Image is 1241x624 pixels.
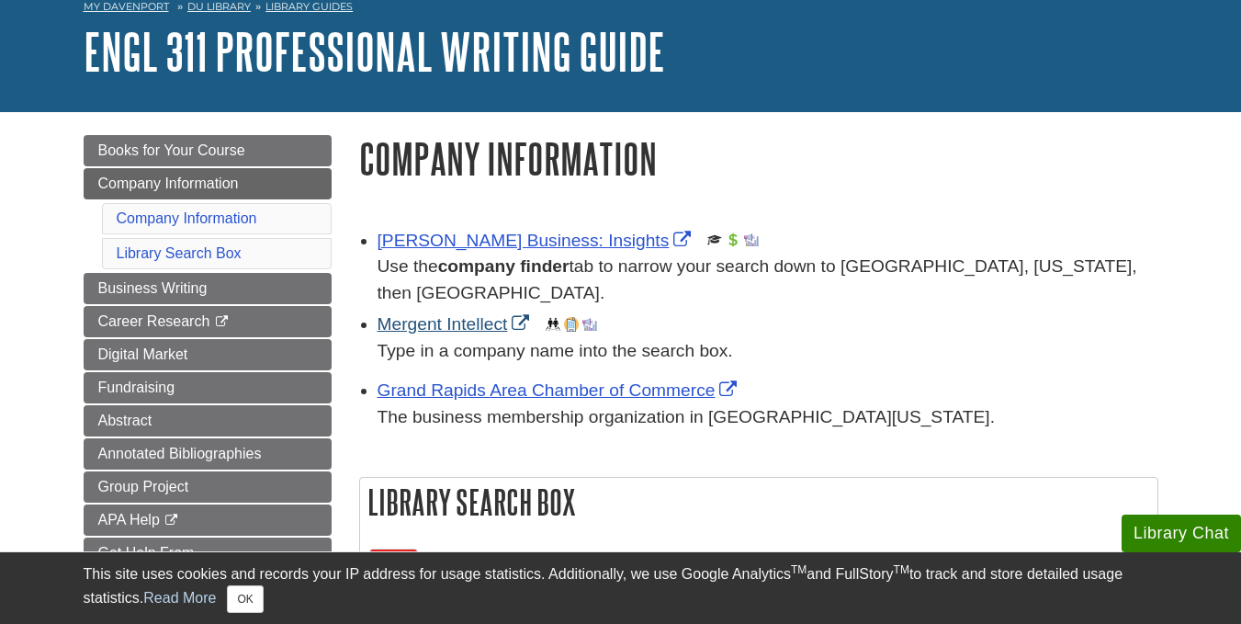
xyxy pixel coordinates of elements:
[360,478,1157,527] h2: Library Search Box
[1122,515,1241,552] button: Library Chat
[894,563,909,576] sup: TM
[117,245,242,261] a: Library Search Box
[84,306,332,337] a: Career Research
[98,142,245,158] span: Books for Your Course
[84,273,332,304] a: Business Writing
[98,313,210,329] span: Career Research
[117,210,257,226] a: Company Information
[438,256,570,276] b: company finder
[164,515,179,527] i: This link opens in a new window
[98,280,208,296] span: Business Writing
[726,233,740,247] img: Financial Report
[744,233,759,247] img: Industry Report
[84,505,332,536] a: APA Help
[84,339,332,370] a: Digital Market
[84,372,332,403] a: Fundraising
[143,590,216,606] a: Read More
[98,380,175,395] span: Fundraising
[98,346,188,362] span: Digital Market
[84,23,665,80] a: ENGL 311 Professional Writing Guide
[98,176,239,191] span: Company Information
[359,135,1158,182] h1: Company Information
[84,538,332,591] a: Get Help From [PERSON_NAME]
[582,317,597,332] img: Industry Report
[378,404,1158,431] div: The business membership organization in [GEOGRAPHIC_DATA][US_STATE].
[227,585,263,613] button: Close
[509,549,587,594] a: Books
[84,438,332,470] a: Annotated Bibliographies
[84,168,332,199] a: Company Information
[98,479,189,494] span: Group Project
[98,512,160,528] span: APA Help
[378,254,1158,307] div: Use the tab to narrow your search down to [GEOGRAPHIC_DATA], [US_STATE], then [GEOGRAPHIC_DATA].
[378,380,742,400] a: Link opens in new window
[378,338,1158,365] div: Type in a company name into the search box.
[369,549,418,594] a: All
[84,135,332,591] div: Guide Page Menu
[84,471,332,503] a: Group Project
[84,405,332,437] a: Abstract
[98,446,262,461] span: Annotated Bibliographies
[791,563,807,576] sup: TM
[84,135,332,166] a: Books for Your Course
[707,233,722,247] img: Scholarly or Peer Reviewed
[214,316,230,328] i: This link opens in a new window
[378,314,535,334] a: Link opens in new window
[546,317,560,332] img: Demographics
[84,563,1158,613] div: This site uses cookies and records your IP address for usage statistics. Additionally, we use Goo...
[98,545,220,583] span: Get Help From [PERSON_NAME]
[378,231,696,250] a: Link opens in new window
[564,317,579,332] img: Company Information
[98,413,152,428] span: Abstract
[420,549,507,594] a: Articles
